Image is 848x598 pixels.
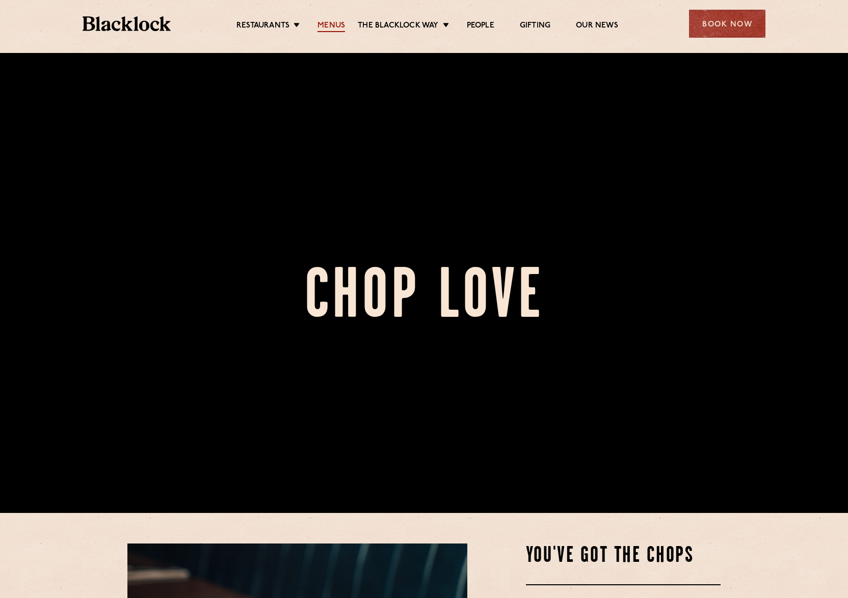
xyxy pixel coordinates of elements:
[236,21,289,32] a: Restaurants
[83,16,171,31] img: BL_Textured_Logo-footer-cropped.svg
[576,21,618,32] a: Our News
[689,10,765,38] div: Book Now
[520,21,550,32] a: Gifting
[358,21,438,32] a: The Blacklock Way
[317,21,345,32] a: Menus
[526,543,721,569] h2: You've Got The Chops
[467,21,494,32] a: People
